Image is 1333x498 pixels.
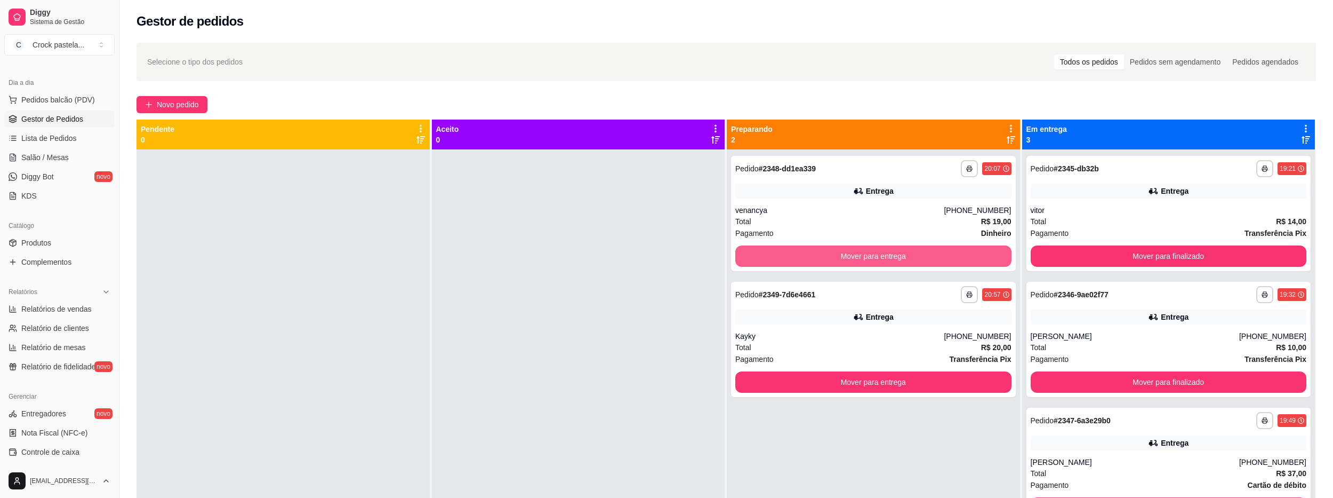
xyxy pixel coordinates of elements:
[4,149,115,166] a: Salão / Mesas
[4,234,115,251] a: Produtos
[436,135,459,145] p: 0
[1031,164,1054,173] span: Pedido
[1031,371,1307,393] button: Mover para finalizado
[735,342,751,353] span: Total
[21,323,89,334] span: Relatório de clientes
[759,164,816,173] strong: # 2348-dd1ea339
[21,133,77,144] span: Lista de Pedidos
[4,74,115,91] div: Dia a dia
[4,187,115,204] a: KDS
[4,34,115,56] button: Select a team
[145,101,152,108] span: plus
[1239,331,1306,342] div: [PHONE_NUMBER]
[1280,416,1296,425] div: 19:49
[21,361,95,372] span: Relatório de fidelidade
[1054,416,1111,425] strong: # 2347-6a3e29b0
[21,428,87,438] span: Nota Fiscal (NFC-e)
[866,186,894,196] div: Entrega
[1226,54,1304,69] div: Pedidos agendados
[944,205,1011,216] div: [PHONE_NUMBER]
[866,312,894,322] div: Entrega
[731,124,773,135] p: Preparando
[1026,124,1067,135] p: Em entrega
[1031,416,1054,425] span: Pedido
[21,408,66,419] span: Entregadores
[1239,457,1306,468] div: [PHONE_NUMBER]
[4,254,115,271] a: Complementos
[1280,290,1296,299] div: 19:32
[944,331,1011,342] div: [PHONE_NUMBER]
[1031,468,1047,479] span: Total
[1031,227,1069,239] span: Pagamento
[141,135,174,145] p: 0
[1031,342,1047,353] span: Total
[13,39,24,50] span: C
[21,191,37,201] span: KDS
[4,468,115,494] button: [EMAIL_ADDRESS][DOMAIN_NAME]
[1031,479,1069,491] span: Pagamento
[735,164,759,173] span: Pedido
[30,8,110,18] span: Diggy
[4,4,115,30] a: DiggySistema de Gestão
[981,217,1011,226] strong: R$ 19,00
[21,447,79,457] span: Controle de caixa
[136,13,244,30] h2: Gestor de pedidos
[30,477,98,485] span: [EMAIL_ADDRESS][DOMAIN_NAME]
[30,18,110,26] span: Sistema de Gestão
[1244,229,1306,238] strong: Transferência Pix
[1031,290,1054,299] span: Pedido
[4,301,115,318] a: Relatórios de vendas
[4,130,115,147] a: Lista de Pedidos
[4,463,115,480] a: Controle de fiado
[735,205,944,216] div: venancya
[21,171,54,182] span: Diggy Bot
[1026,135,1067,145] p: 3
[141,124,174,135] p: Pendente
[21,152,69,163] span: Salão / Mesas
[1161,312,1189,322] div: Entrega
[21,257,71,267] span: Complementos
[735,227,774,239] span: Pagamento
[1244,355,1306,363] strong: Transferência Pix
[1031,331,1239,342] div: [PERSON_NAME]
[9,288,37,296] span: Relatórios
[981,343,1011,352] strong: R$ 20,00
[4,424,115,441] a: Nota Fiscal (NFC-e)
[731,135,773,145] p: 2
[1161,186,1189,196] div: Entrega
[157,99,199,110] span: Novo pedido
[1248,481,1306,489] strong: Cartão de débito
[735,331,944,342] div: Kayky
[4,444,115,461] a: Controle de caixa
[4,217,115,234] div: Catálogo
[4,110,115,128] a: Gestor de Pedidos
[21,342,86,353] span: Relatório de mesas
[1031,353,1069,365] span: Pagamento
[735,353,774,365] span: Pagamento
[1054,164,1099,173] strong: # 2345-db32b
[21,94,95,105] span: Pedidos balcão (PDV)
[1124,54,1226,69] div: Pedidos sem agendamento
[4,91,115,108] button: Pedidos balcão (PDV)
[984,290,1000,299] div: 20:57
[1031,246,1307,267] button: Mover para finalizado
[735,371,1011,393] button: Mover para entrega
[436,124,459,135] p: Aceito
[735,246,1011,267] button: Mover para entrega
[21,114,83,124] span: Gestor de Pedidos
[1031,216,1047,227] span: Total
[735,216,751,227] span: Total
[4,320,115,337] a: Relatório de clientes
[1276,217,1306,226] strong: R$ 14,00
[1031,457,1239,468] div: [PERSON_NAME]
[735,290,759,299] span: Pedido
[21,238,51,248] span: Produtos
[1280,164,1296,173] div: 19:21
[1276,343,1306,352] strong: R$ 10,00
[4,168,115,185] a: Diggy Botnovo
[4,339,115,356] a: Relatório de mesas
[4,405,115,422] a: Entregadoresnovo
[1054,290,1109,299] strong: # 2346-9ae02f77
[4,388,115,405] div: Gerenciar
[1276,469,1306,478] strong: R$ 37,00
